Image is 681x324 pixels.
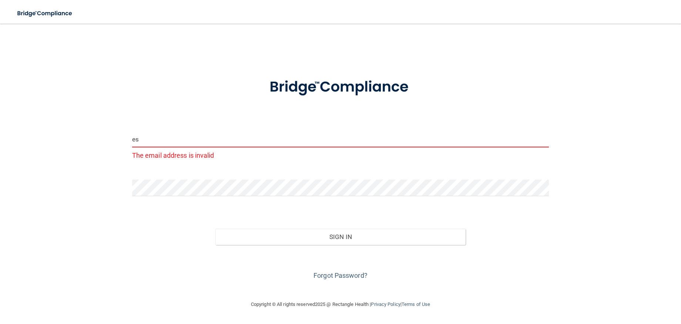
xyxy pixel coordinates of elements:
[313,272,368,279] a: Forgot Password?
[132,131,549,147] input: Email
[215,229,466,245] button: Sign In
[254,68,427,106] img: bridge_compliance_login_screen.278c3ca4.svg
[11,6,79,21] img: bridge_compliance_login_screen.278c3ca4.svg
[371,301,400,307] a: Privacy Policy
[205,293,476,316] div: Copyright © All rights reserved 2025 @ Rectangle Health | |
[132,149,549,161] p: The email address is invalid
[402,301,430,307] a: Terms of Use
